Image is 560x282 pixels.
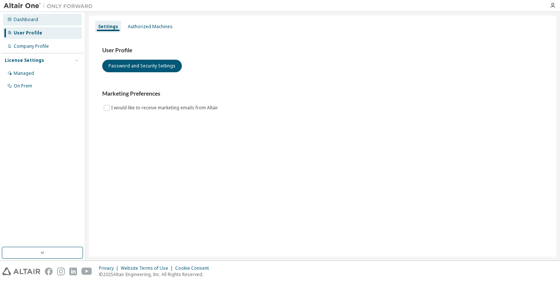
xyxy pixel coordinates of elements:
div: Company Profile [14,43,49,49]
img: youtube.svg [81,268,92,275]
div: Authorized Machines [128,24,173,30]
div: Settings [98,24,118,30]
h3: Marketing Preferences [102,90,543,97]
p: © 2025 Altair Engineering, Inc. All Rights Reserved. [99,271,213,278]
div: Privacy [99,265,121,271]
button: Password and Security Settings [102,60,182,72]
div: Website Terms of Use [121,265,175,271]
div: Managed [14,70,34,76]
div: Cookie Consent [175,265,213,271]
div: Dashboard [14,17,38,23]
img: linkedin.svg [69,268,77,275]
img: Altair One [4,2,96,10]
label: I would like to receive marketing emails from Altair [111,103,220,112]
h3: User Profile [102,47,543,54]
img: altair_logo.svg [2,268,40,275]
img: instagram.svg [57,268,65,275]
div: User Profile [14,30,42,36]
img: facebook.svg [45,268,53,275]
div: On Prem [14,83,32,89]
div: License Settings [5,57,44,63]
